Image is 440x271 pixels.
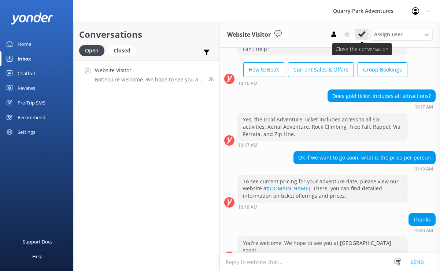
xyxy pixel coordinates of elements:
[408,228,436,233] div: Sep 03 2025 10:20am (UTC -07:00) America/Tijuana
[238,142,407,147] div: Sep 03 2025 10:17am (UTC -07:00) America/Tijuana
[95,76,203,83] p: Bot: You're welcome. We hope to see you at [GEOGRAPHIC_DATA] soon!
[239,175,407,202] div: To see current pricing for your adventure date, please view our website at . There, you can find ...
[18,125,35,139] div: Settings
[358,62,407,77] button: Group Bookings
[32,249,42,264] div: Help
[18,66,36,81] div: Chatbot
[18,37,31,51] div: Home
[243,62,284,77] button: How to Book
[79,46,108,54] a: Open
[79,28,214,41] h2: Conversations
[108,46,140,54] a: Closed
[294,151,435,164] div: Ok if we want to go soon, what is the price per person
[238,143,258,147] strong: 10:17 AM
[11,12,53,25] img: yonder-white-logo.png
[409,213,435,226] div: Thanks
[370,29,433,40] div: Assign User
[74,61,219,88] a: Website VisitorBot:You're welcome. We hope to see you at [GEOGRAPHIC_DATA] soon!3h
[268,185,310,192] a: [DOMAIN_NAME]
[227,30,271,40] h3: Website Visitor
[95,66,203,74] h4: Website Visitor
[328,104,436,109] div: Sep 03 2025 10:17am (UTC -07:00) America/Tijuana
[238,204,407,209] div: Sep 03 2025 10:19am (UTC -07:00) America/Tijuana
[208,76,214,82] span: Sep 03 2025 10:20am (UTC -07:00) America/Tijuana
[79,45,104,56] div: Open
[328,90,435,102] div: Does gold ticket includes all attractions?
[288,62,354,77] button: Current Sales & Offers
[414,105,433,109] strong: 10:17 AM
[108,45,136,56] div: Closed
[239,113,407,140] div: Yes, the Gold Adventure Ticket includes access to all six activities: Aerial Adventure, Rock Clim...
[414,167,433,171] strong: 10:19 AM
[18,110,45,125] div: Recommend
[238,81,258,86] strong: 10:16 AM
[239,237,407,256] div: You're welcome. We hope to see you at [GEOGRAPHIC_DATA] soon!
[238,205,258,209] strong: 10:19 AM
[23,234,52,249] div: Support Docs
[18,51,31,66] div: Inbox
[238,81,407,86] div: Sep 03 2025 10:16am (UTC -07:00) America/Tijuana
[18,81,35,95] div: Reviews
[414,228,433,233] strong: 10:20 AM
[293,166,436,171] div: Sep 03 2025 10:19am (UTC -07:00) America/Tijuana
[18,95,45,110] div: Pre-Trip SMS
[374,30,403,39] span: Assign user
